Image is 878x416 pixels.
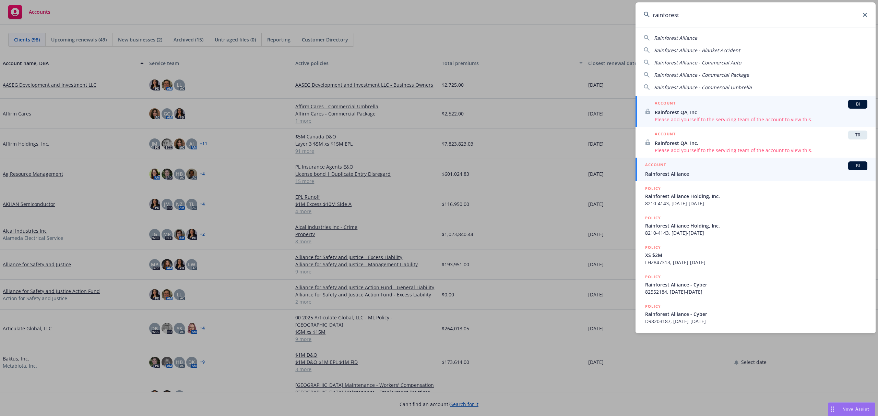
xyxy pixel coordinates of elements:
[636,181,876,211] a: POLICYRainforest Alliance Holding, Inc.8210-4143, [DATE]-[DATE]
[654,59,741,66] span: Rainforest Alliance - Commercial Auto
[645,185,661,192] h5: POLICY
[645,252,867,259] span: XS $2M
[851,101,865,107] span: BI
[654,84,752,90] span: Rainforest Alliance - Commercial Umbrella
[645,161,666,170] h5: ACCOUNT
[654,47,740,53] span: Rainforest Alliance - Blanket Accident
[645,310,867,318] span: Rainforest Alliance - Cyber
[636,158,876,181] a: ACCOUNTBIRainforest Alliance
[636,270,876,299] a: POLICYRainforest Alliance - Cyber82552184, [DATE]-[DATE]
[636,240,876,270] a: POLICYXS $2MLHZ847313, [DATE]-[DATE]
[636,211,876,240] a: POLICYRainforest Alliance Holding, Inc.8210-4143, [DATE]-[DATE]
[645,318,867,325] span: D98203187, [DATE]-[DATE]
[851,132,865,138] span: TR
[655,109,867,116] span: Rainforest QA, Inc
[842,406,869,412] span: Nova Assist
[645,222,867,229] span: Rainforest Alliance Holding, Inc.
[655,131,676,139] h5: ACCOUNT
[655,100,676,108] h5: ACCOUNT
[645,170,867,178] span: Rainforest Alliance
[636,127,876,158] a: ACCOUNTTRRainforest QA, Inc.Please add yourself to the servicing team of the account to view this.
[828,402,875,416] button: Nova Assist
[636,299,876,329] a: POLICYRainforest Alliance - CyberD98203187, [DATE]-[DATE]
[636,96,876,127] a: ACCOUNTBIRainforest QA, IncPlease add yourself to the servicing team of the account to view this.
[636,2,876,27] input: Search...
[645,193,867,200] span: Rainforest Alliance Holding, Inc.
[645,244,661,251] h5: POLICY
[655,139,867,147] span: Rainforest QA, Inc.
[655,116,867,123] span: Please add yourself to the servicing team of the account to view this.
[645,229,867,236] span: 8210-4143, [DATE]-[DATE]
[645,200,867,207] span: 8210-4143, [DATE]-[DATE]
[645,259,867,266] span: LHZ847313, [DATE]-[DATE]
[654,35,697,41] span: Rainforest Alliance
[645,281,867,288] span: Rainforest Alliance - Cyber
[851,163,865,169] span: BI
[828,403,837,416] div: Drag to move
[654,72,749,78] span: Rainforest Alliance - Commercial Package
[655,147,867,154] span: Please add yourself to the servicing team of the account to view this.
[645,288,867,295] span: 82552184, [DATE]-[DATE]
[645,303,661,310] h5: POLICY
[645,273,661,280] h5: POLICY
[645,215,661,221] h5: POLICY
